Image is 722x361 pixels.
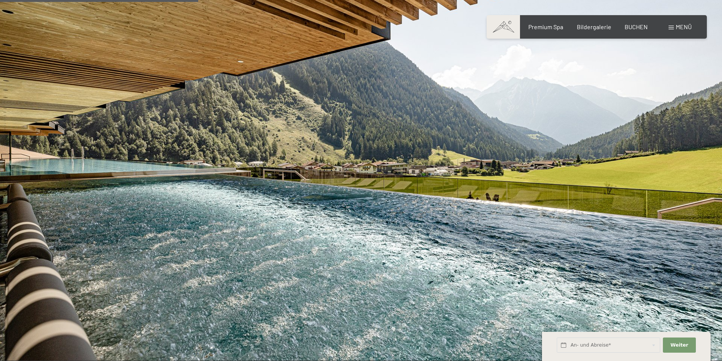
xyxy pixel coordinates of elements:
span: Weiter [670,342,688,348]
span: Menü [676,23,692,30]
span: Schnellanfrage [542,323,575,329]
a: Bildergalerie [577,23,611,30]
a: Premium Spa [528,23,563,30]
button: Weiter [663,338,695,353]
a: BUCHEN [625,23,648,30]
